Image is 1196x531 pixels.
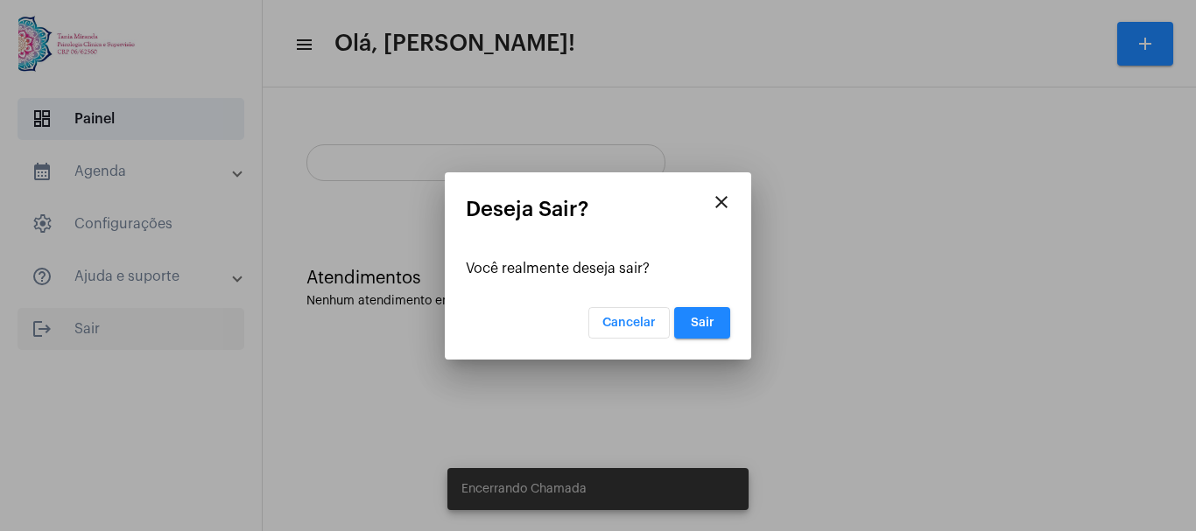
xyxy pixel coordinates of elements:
[602,317,656,329] span: Cancelar
[674,307,730,339] button: Sair
[711,192,732,213] mat-icon: close
[691,317,714,329] span: Sair
[466,261,730,276] div: Você realmente deseja sair?
[466,198,730,220] mat-card-title: Deseja Sair?
[588,307,670,339] button: Cancelar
